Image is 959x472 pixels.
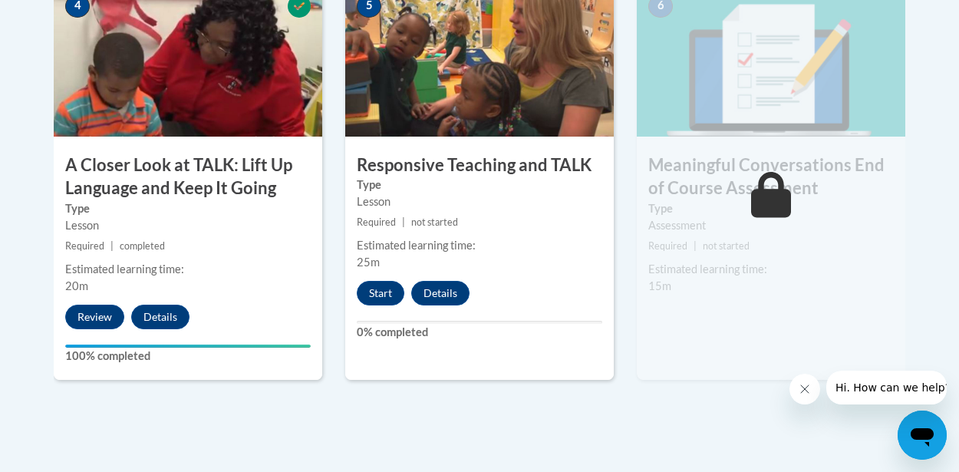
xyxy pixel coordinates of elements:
span: Hi. How can we help? [9,11,124,23]
h3: Responsive Teaching and TALK [345,153,614,177]
h3: Meaningful Conversations End of Course Assessment [637,153,905,201]
div: Estimated learning time: [65,261,311,278]
label: Type [648,200,894,217]
span: Required [357,216,396,228]
h3: A Closer Look at TALK: Lift Up Language and Keep It Going [54,153,322,201]
div: Estimated learning time: [357,237,602,254]
div: Lesson [65,217,311,234]
iframe: Message from company [826,371,947,404]
iframe: Close message [789,374,820,404]
span: not started [703,240,750,252]
label: Type [65,200,311,217]
span: 20m [65,279,88,292]
label: Type [357,177,602,193]
span: completed [120,240,165,252]
span: | [110,240,114,252]
div: Estimated learning time: [648,261,894,278]
div: Lesson [357,193,602,210]
button: Review [65,305,124,329]
div: Assessment [648,217,894,234]
span: | [402,216,405,228]
span: 15m [648,279,671,292]
label: 100% completed [65,348,311,365]
span: 25m [357,256,380,269]
span: not started [411,216,458,228]
div: Your progress [65,345,311,348]
span: | [694,240,697,252]
span: Required [648,240,687,252]
span: Required [65,240,104,252]
button: Details [411,281,470,305]
label: 0% completed [357,324,602,341]
button: Start [357,281,404,305]
button: Details [131,305,189,329]
iframe: Button to launch messaging window [898,411,947,460]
